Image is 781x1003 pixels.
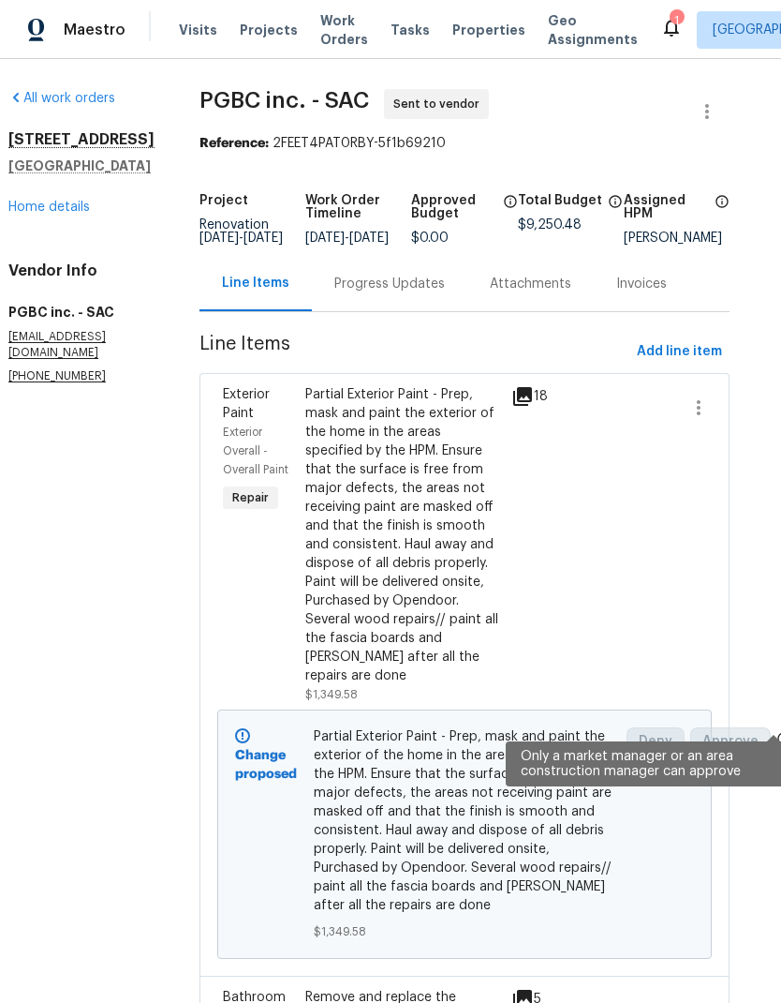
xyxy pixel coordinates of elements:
[8,303,155,322] h5: PGBC inc. - SAC
[629,335,729,369] button: Add line item
[305,689,358,700] span: $1,349.58
[240,21,298,39] span: Projects
[243,232,283,245] span: [DATE]
[199,194,248,207] h5: Project
[624,194,709,220] h5: Assigned HPM
[637,340,722,364] span: Add line item
[223,427,288,475] span: Exterior Overall - Overall Paint
[222,274,289,292] div: Line Items
[334,275,445,293] div: Progress Updates
[225,488,276,507] span: Repair
[314,727,616,915] span: Partial Exterior Paint - Prep, mask and paint the exterior of the home in the areas specified by ...
[715,194,729,232] span: The hpm assigned to this work order.
[390,23,430,37] span: Tasks
[199,232,283,245] span: -
[305,232,345,245] span: [DATE]
[199,137,269,150] b: Reference:
[199,218,283,245] span: Renovation
[349,232,389,245] span: [DATE]
[393,95,487,113] span: Sent to vendor
[305,385,500,685] div: Partial Exterior Paint - Prep, mask and paint the exterior of the home in the areas specified by ...
[305,194,411,220] h5: Work Order Timeline
[320,11,368,49] span: Work Orders
[411,194,496,220] h5: Approved Budget
[490,275,571,293] div: Attachments
[199,89,369,112] span: PGBC inc. - SAC
[199,232,239,245] span: [DATE]
[518,218,582,232] span: $9,250.48
[64,21,125,39] span: Maestro
[690,727,771,756] button: Approve
[179,21,217,39] span: Visits
[199,335,629,369] span: Line Items
[199,134,729,153] div: 2FEET4PAT0RBY-5f1b69210
[518,194,602,207] h5: Total Budget
[8,92,115,105] a: All work orders
[235,749,297,781] b: Change proposed
[670,11,683,30] div: 1
[608,194,623,218] span: The total cost of line items that have been proposed by Opendoor. This sum includes line items th...
[616,275,667,293] div: Invoices
[8,262,155,280] h4: Vendor Info
[411,232,449,245] span: $0.00
[223,388,270,420] span: Exterior Paint
[548,11,638,49] span: Geo Assignments
[305,232,389,245] span: -
[314,922,616,941] span: $1,349.58
[511,385,541,408] div: 18
[452,21,525,39] span: Properties
[8,201,90,214] a: Home details
[626,727,685,756] button: Deny
[624,232,729,245] div: [PERSON_NAME]
[503,194,518,232] span: The total cost of line items that have been approved by both Opendoor and the Trade Partner. This...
